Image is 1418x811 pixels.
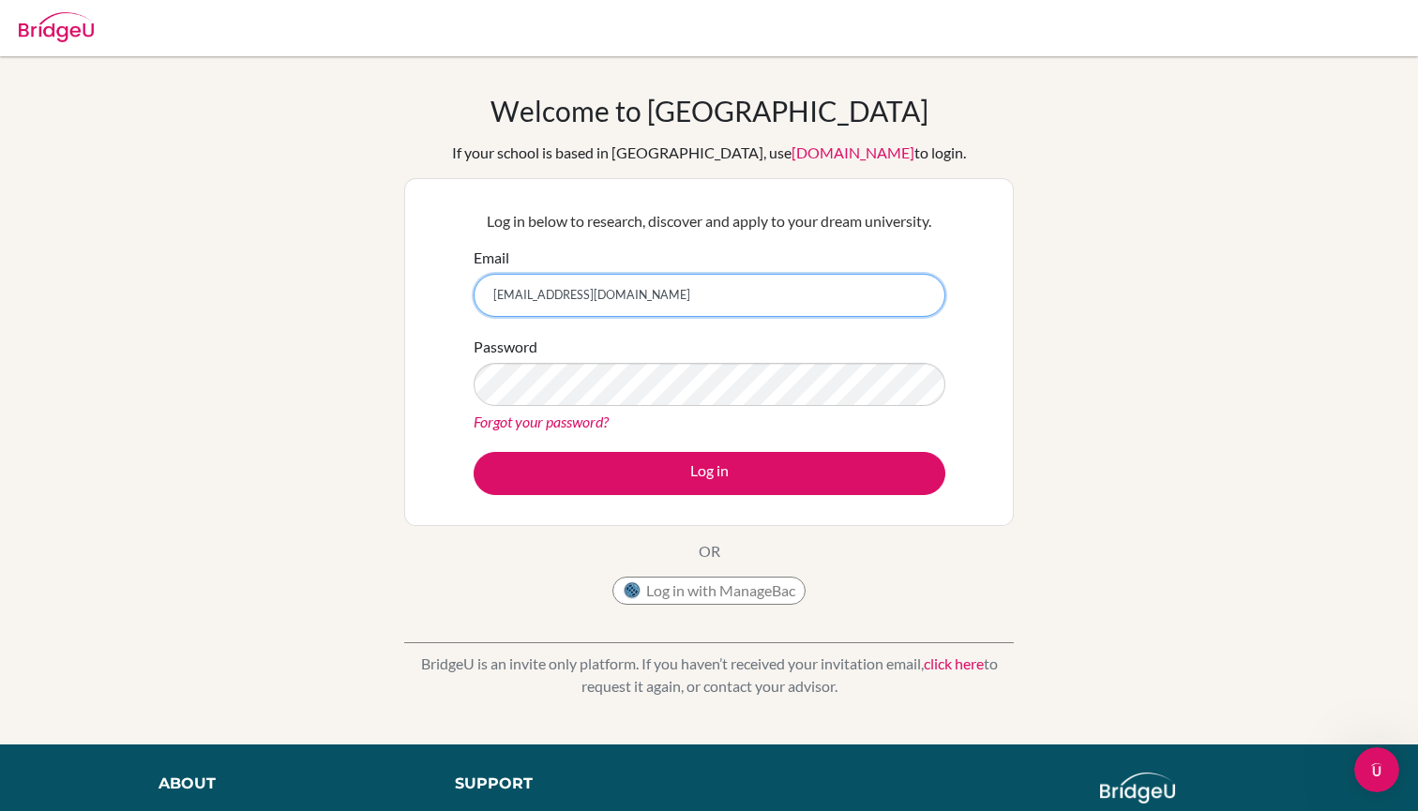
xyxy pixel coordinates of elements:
div: If your school is based in [GEOGRAPHIC_DATA], use to login. [452,142,966,164]
iframe: Intercom live chat [1354,747,1399,792]
h1: Welcome to [GEOGRAPHIC_DATA] [490,94,928,128]
img: logo_white@2x-f4f0deed5e89b7ecb1c2cc34c3e3d731f90f0f143d5ea2071677605dd97b5244.png [1100,773,1176,803]
button: Log in with ManageBac [612,577,806,605]
div: About [158,773,413,795]
label: Password [474,336,537,358]
p: OR [699,540,720,563]
a: click here [924,654,984,672]
div: Support [455,773,689,795]
a: Forgot your password? [474,413,609,430]
label: Email [474,247,509,269]
p: Log in below to research, discover and apply to your dream university. [474,210,945,233]
a: [DOMAIN_NAME] [792,143,914,161]
img: Bridge-U [19,12,94,42]
p: BridgeU is an invite only platform. If you haven’t received your invitation email, to request it ... [404,653,1014,698]
button: Log in [474,452,945,495]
